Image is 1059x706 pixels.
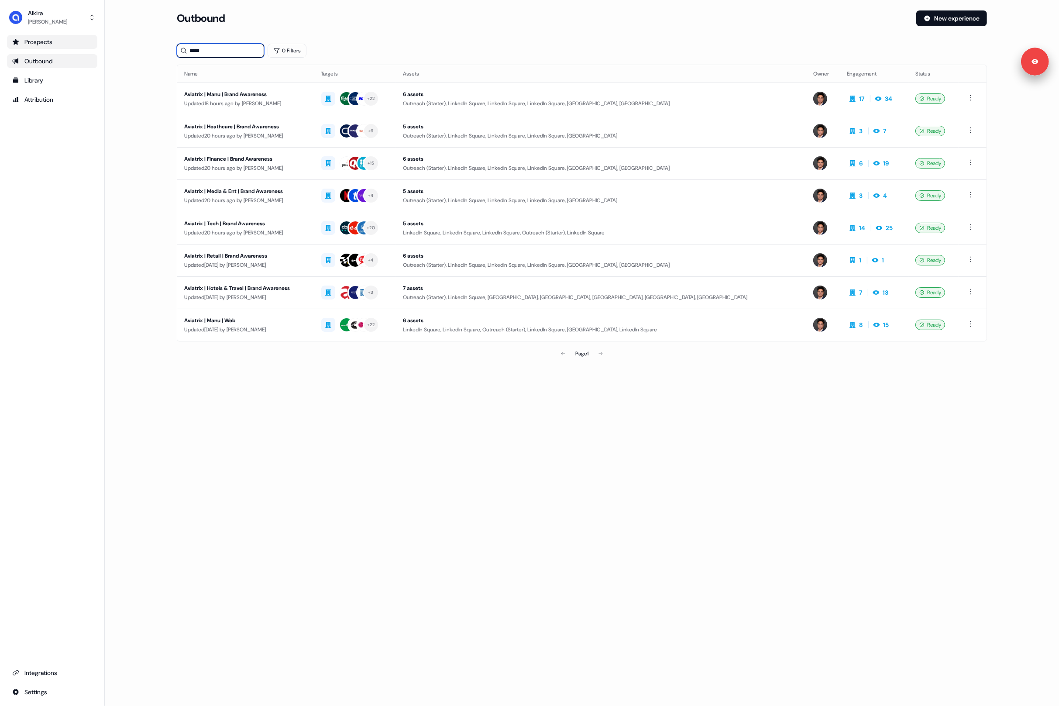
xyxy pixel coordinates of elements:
[367,321,375,329] div: + 22
[184,251,307,260] div: Aviatrix | Retail | Brand Awareness
[575,349,588,358] div: Page 1
[184,131,307,140] div: Updated 20 hours ago by [PERSON_NAME]
[314,65,396,83] th: Targets
[886,224,893,232] div: 25
[403,228,799,237] div: LinkedIn Square, LinkedIn Square, LinkedIn Square, Outreach (Starter), LinkedIn Square
[860,288,863,297] div: 7
[813,286,827,300] img: Hugh
[860,256,862,265] div: 1
[184,187,307,196] div: Aviatrix | Media & Ent | Brand Awareness
[177,65,314,83] th: Name
[806,65,840,83] th: Owner
[813,124,827,138] img: Hugh
[12,38,92,46] div: Prospects
[184,284,307,293] div: Aviatrix | Hotels & Travel | Brand Awareness
[840,65,909,83] th: Engagement
[403,284,799,293] div: 7 assets
[184,155,307,163] div: Aviatrix | Finance | Brand Awareness
[368,256,374,264] div: + 4
[367,224,375,232] div: + 20
[915,190,945,201] div: Ready
[184,99,307,108] div: Updated 18 hours ago by [PERSON_NAME]
[403,155,799,163] div: 6 assets
[177,12,225,25] h3: Outbound
[368,192,374,200] div: + 4
[7,93,97,107] a: Go to attribution
[884,320,889,329] div: 15
[813,253,827,267] img: Hugh
[184,261,307,269] div: Updated [DATE] by [PERSON_NAME]
[813,92,827,106] img: Hugh
[12,688,92,696] div: Settings
[813,189,827,203] img: Hugh
[915,255,945,265] div: Ready
[184,90,307,99] div: Aviatrix | Manu | Brand Awareness
[885,94,893,103] div: 34
[28,9,67,17] div: Alkira
[184,316,307,325] div: Aviatrix | Manu | Web
[12,668,92,677] div: Integrations
[403,261,799,269] div: Outreach (Starter), LinkedIn Square, LinkedIn Square, LinkedIn Square, [GEOGRAPHIC_DATA], [GEOGRA...
[882,256,884,265] div: 1
[403,99,799,108] div: Outreach (Starter), LinkedIn Square, LinkedIn Square, LinkedIn Square, [GEOGRAPHIC_DATA], [GEOGRA...
[184,122,307,131] div: Aviatrix | Heathcare | Brand Awareness
[268,44,306,58] button: 0 Filters
[184,293,307,302] div: Updated [DATE] by [PERSON_NAME]
[860,224,866,232] div: 14
[883,288,889,297] div: 13
[860,127,863,135] div: 3
[403,90,799,99] div: 6 assets
[368,127,374,135] div: + 6
[908,65,958,83] th: Status
[915,158,945,169] div: Ready
[403,122,799,131] div: 5 assets
[403,293,799,302] div: Outreach (Starter), LinkedIn Square, [GEOGRAPHIC_DATA], [GEOGRAPHIC_DATA], [GEOGRAPHIC_DATA], [GE...
[915,223,945,233] div: Ready
[403,251,799,260] div: 6 assets
[403,219,799,228] div: 5 assets
[403,196,799,205] div: Outreach (Starter), LinkedIn Square, LinkedIn Square, LinkedIn Square, [GEOGRAPHIC_DATA]
[860,320,863,329] div: 8
[7,54,97,68] a: Go to outbound experience
[860,159,863,168] div: 6
[403,164,799,172] div: Outreach (Starter), LinkedIn Square, LinkedIn Square, LinkedIn Square, [GEOGRAPHIC_DATA], [GEOGRA...
[184,325,307,334] div: Updated [DATE] by [PERSON_NAME]
[403,131,799,140] div: Outreach (Starter), LinkedIn Square, LinkedIn Square, LinkedIn Square, [GEOGRAPHIC_DATA]
[884,127,887,135] div: 7
[884,191,887,200] div: 4
[915,320,945,330] div: Ready
[813,221,827,235] img: Hugh
[7,7,97,28] button: Alkira[PERSON_NAME]
[367,95,375,103] div: + 22
[12,95,92,104] div: Attribution
[860,191,863,200] div: 3
[7,73,97,87] a: Go to templates
[7,666,97,680] a: Go to integrations
[368,159,375,167] div: + 15
[915,93,945,104] div: Ready
[184,196,307,205] div: Updated 20 hours ago by [PERSON_NAME]
[12,76,92,85] div: Library
[28,17,67,26] div: [PERSON_NAME]
[884,159,889,168] div: 19
[184,219,307,228] div: Aviatrix | Tech | Brand Awareness
[915,126,945,136] div: Ready
[7,685,97,699] a: Go to integrations
[403,187,799,196] div: 5 assets
[368,289,374,296] div: + 3
[813,156,827,170] img: Hugh
[12,57,92,65] div: Outbound
[403,316,799,325] div: 6 assets
[396,65,806,83] th: Assets
[915,287,945,298] div: Ready
[184,228,307,237] div: Updated 20 hours ago by [PERSON_NAME]
[184,164,307,172] div: Updated 20 hours ago by [PERSON_NAME]
[860,94,865,103] div: 17
[813,318,827,332] img: Hugh
[916,10,987,26] button: New experience
[403,325,799,334] div: LinkedIn Square, LinkedIn Square, Outreach (Starter), LinkedIn Square, [GEOGRAPHIC_DATA], LinkedI...
[7,35,97,49] a: Go to prospects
